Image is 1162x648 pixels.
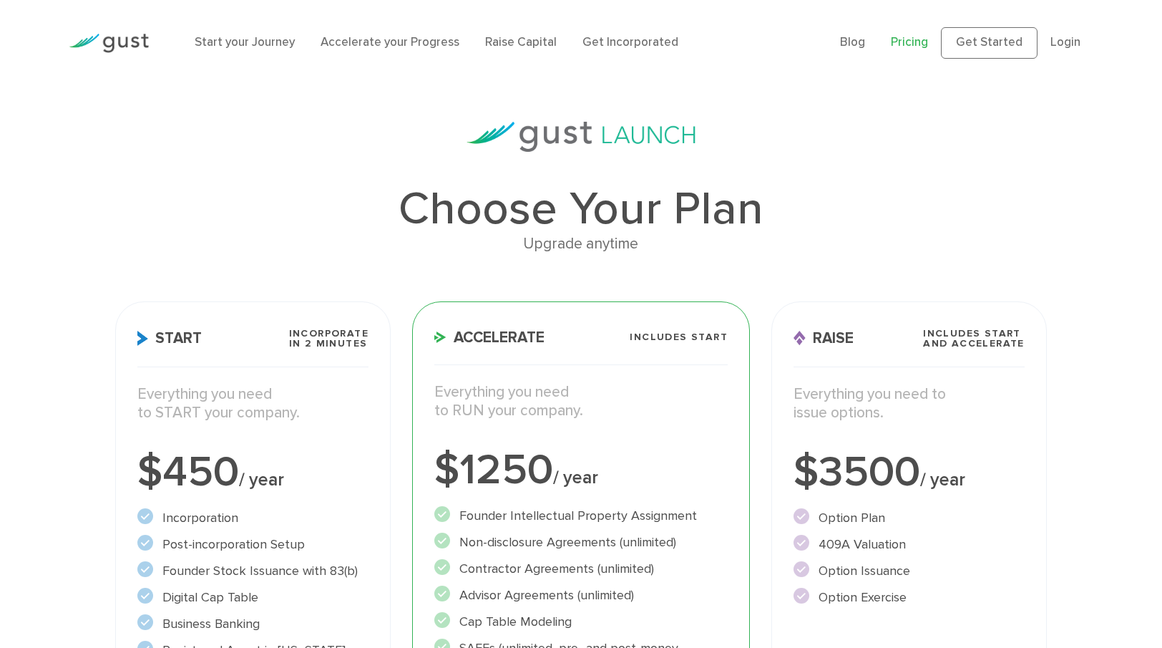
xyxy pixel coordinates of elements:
li: Option Exercise [794,588,1025,607]
a: Start your Journey [195,35,295,49]
img: Raise Icon [794,331,806,346]
a: Blog [840,35,865,49]
a: Login [1050,35,1080,49]
img: gust-launch-logos.svg [467,122,695,152]
span: / year [920,469,965,490]
span: Raise [794,331,854,346]
div: Upgrade anytime [115,232,1047,256]
li: Cap Table Modeling [434,612,728,632]
li: Advisor Agreements (unlimited) [434,586,728,605]
span: Accelerate [434,330,545,345]
li: 409A Valuation [794,535,1025,554]
div: $450 [137,451,368,494]
p: Everything you need to RUN your company. [434,383,728,421]
a: Get Incorporated [582,35,678,49]
a: Accelerate your Progress [321,35,459,49]
p: Everything you need to issue options. [794,385,1025,423]
p: Everything you need to START your company. [137,385,368,423]
li: Non-disclosure Agreements (unlimited) [434,533,728,552]
div: $3500 [794,451,1025,494]
div: $1250 [434,449,728,492]
h1: Choose Your Plan [115,186,1047,232]
a: Get Started [941,27,1037,59]
span: Incorporate in 2 Minutes [289,329,368,349]
img: Start Icon X2 [137,331,148,346]
span: Start [137,331,202,346]
li: Digital Cap Table [137,588,368,607]
li: Incorporation [137,508,368,528]
span: Includes START and ACCELERATE [923,329,1025,349]
span: Includes START [630,332,728,342]
span: / year [553,467,598,488]
li: Contractor Agreements (unlimited) [434,559,728,579]
li: Option Issuance [794,561,1025,581]
li: Founder Intellectual Property Assignment [434,506,728,526]
a: Pricing [891,35,928,49]
li: Business Banking [137,614,368,634]
a: Raise Capital [485,35,557,49]
img: Gust Logo [69,34,149,53]
img: Accelerate Icon [434,332,446,343]
span: / year [239,469,284,490]
li: Founder Stock Issuance with 83(b) [137,561,368,581]
li: Post-incorporation Setup [137,535,368,554]
li: Option Plan [794,508,1025,528]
